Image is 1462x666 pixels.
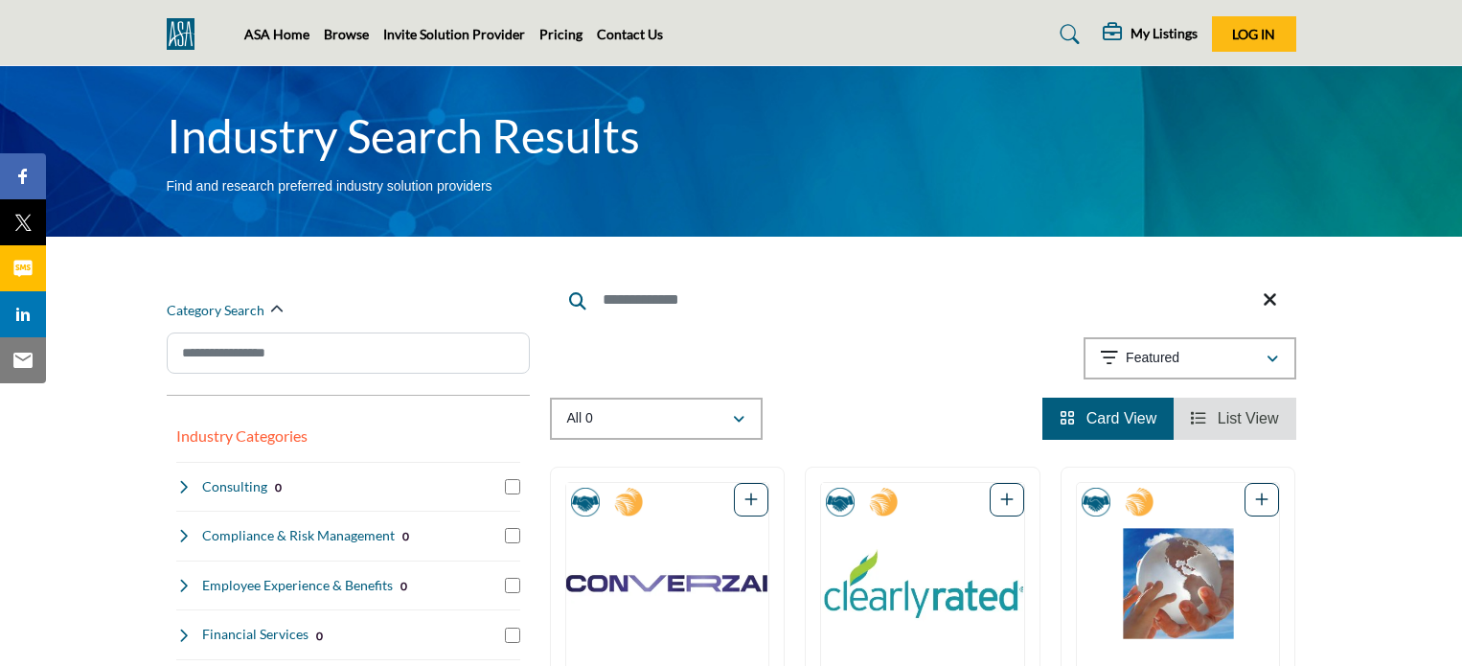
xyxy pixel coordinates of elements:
input: Select Compliance & Risk Management checkbox [505,528,520,543]
input: Select Employee Experience & Benefits checkbox [505,578,520,593]
input: Search Keyword [550,277,1296,323]
img: Corporate Partners Badge Icon [1082,488,1110,517]
div: 0 Results For Employee Experience & Benefits [400,577,407,594]
h2: Category Search [167,301,264,320]
a: Invite Solution Provider [383,26,525,42]
h4: Employee Experience & Benefits: Solutions for enhancing workplace culture, employee satisfaction,... [202,576,393,595]
b: 0 [400,580,407,593]
input: Select Financial Services checkbox [505,628,520,643]
a: Search [1041,19,1092,50]
img: 2025 Staffing World Exhibitors Badge Icon [869,488,898,517]
a: View List [1191,410,1278,426]
button: Log In [1212,16,1296,52]
a: Contact Us [597,26,663,42]
h4: Consulting: Strategic advisory services to help staffing firms optimize operations and grow their... [202,477,267,496]
h4: Financial Services: Banking, accounting, and financial planning services tailored for staffing co... [202,625,308,644]
a: Add To List [1255,492,1268,508]
input: Search Category [167,333,530,374]
a: View Card [1060,410,1156,426]
h1: Industry Search Results [167,106,640,166]
img: 2025 Staffing World Exhibitors Badge Icon [1125,488,1154,517]
a: Browse [324,26,369,42]
h4: Compliance & Risk Management: Services to ensure staffing companies meet regulatory requirements ... [202,526,395,545]
a: Add To List [1000,492,1014,508]
b: 0 [316,630,323,643]
button: Industry Categories [176,425,308,448]
p: Find and research preferred industry solution providers [167,177,492,196]
button: Featured [1084,337,1296,379]
img: Corporate Partners Badge Icon [571,488,600,517]
img: Site Logo [167,18,204,50]
div: My Listings [1103,23,1198,46]
button: All 0 [550,398,763,440]
a: Pricing [539,26,583,42]
span: List View [1218,410,1279,426]
p: All 0 [567,409,593,428]
span: Log In [1232,26,1275,42]
a: ASA Home [244,26,309,42]
li: Card View [1042,398,1174,440]
b: 0 [402,530,409,543]
div: 0 Results For Consulting [275,478,282,495]
div: 0 Results For Financial Services [316,627,323,644]
input: Select Consulting checkbox [505,479,520,494]
img: Corporate Partners Badge Icon [826,488,855,517]
span: Card View [1086,410,1157,426]
h5: My Listings [1131,25,1198,42]
b: 0 [275,481,282,494]
div: 0 Results For Compliance & Risk Management [402,527,409,544]
img: 2025 Staffing World Exhibitors Badge Icon [614,488,643,517]
li: List View [1174,398,1295,440]
a: Add To List [744,492,758,508]
p: Featured [1126,349,1179,368]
